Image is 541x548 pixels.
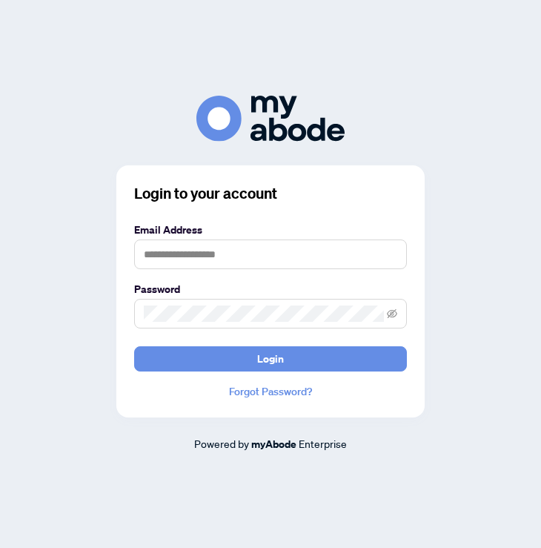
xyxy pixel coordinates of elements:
[299,437,347,450] span: Enterprise
[134,222,407,238] label: Email Address
[251,436,296,452] a: myAbode
[194,437,249,450] span: Powered by
[257,347,284,371] span: Login
[387,308,397,319] span: eye-invisible
[134,383,407,400] a: Forgot Password?
[196,96,345,141] img: ma-logo
[134,183,407,204] h3: Login to your account
[134,281,407,297] label: Password
[134,346,407,372] button: Login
